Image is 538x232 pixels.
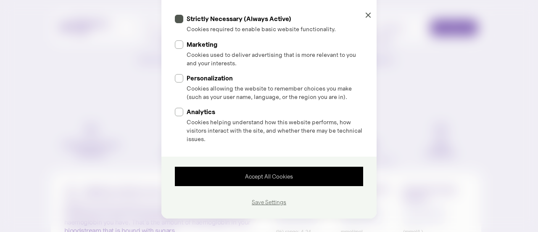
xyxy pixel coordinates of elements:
[175,167,363,186] a: Accept All Cookies
[360,7,377,24] a: Close Cookie Preference Manager
[187,118,363,143] div: Cookies helping understand how this website performs, how visitors interact with the site, and wh...
[187,85,363,101] div: Cookies allowing the website to remember choices you make (such as your user name, language, or t...
[175,199,363,205] div: Save Settings
[184,173,354,179] div: Accept All Cookies
[175,193,363,212] a: Save Settings
[187,74,233,83] span: Personalization
[187,40,217,49] span: Marketing
[368,15,369,16] div: Close Cookie Preference Manager
[187,25,363,34] div: Cookies required to enable basic website functionality.
[187,15,363,24] div: Strictly Necessary (Always Active)
[187,51,363,67] div: Cookies used to deliver advertising that is more relevant to you and your interests.
[187,108,215,117] span: Analytics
